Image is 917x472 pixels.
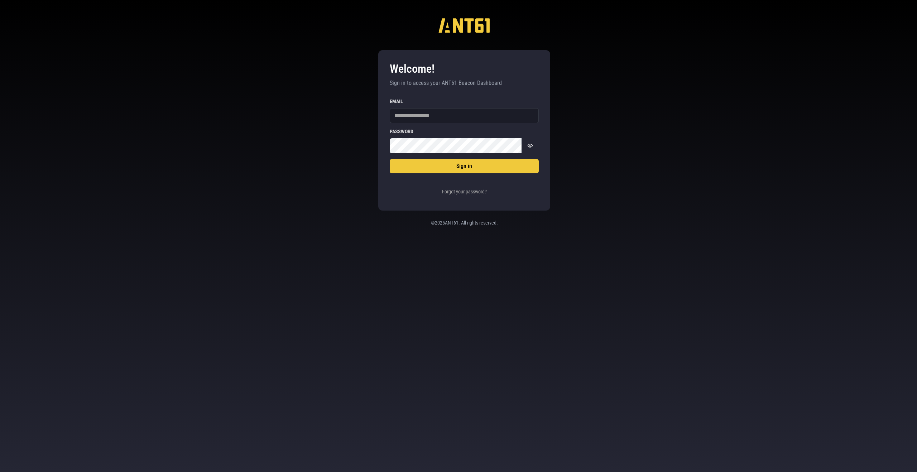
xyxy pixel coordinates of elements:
[390,129,539,134] label: Password
[522,138,539,153] button: Show password
[390,62,539,76] h3: Welcome!
[387,219,542,226] p: © 2025 ANT61. All rights reserved.
[440,185,489,199] button: Forgot your password?
[390,159,539,173] button: Sign in
[390,99,539,104] label: Email
[390,79,539,87] p: Sign in to access your ANT61 Beacon Dashboard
